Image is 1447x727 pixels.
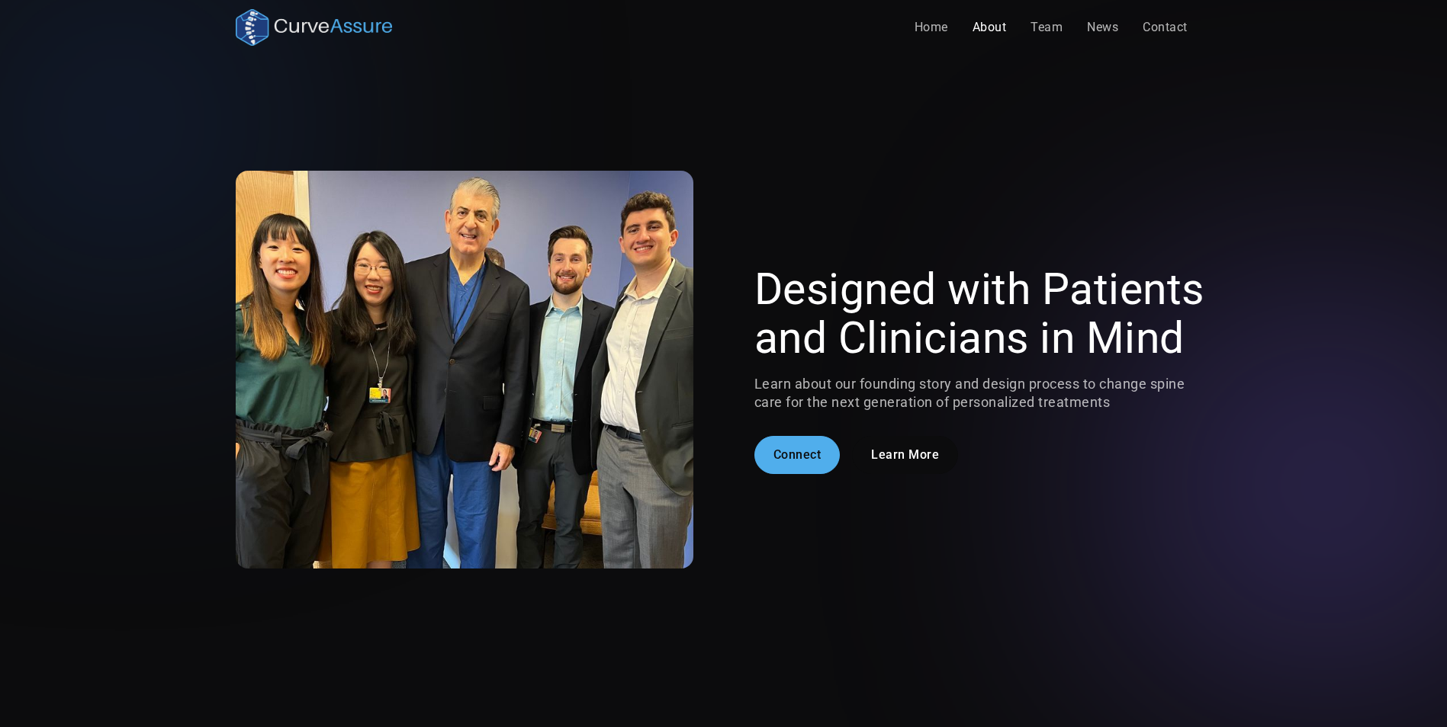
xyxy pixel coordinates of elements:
a: News [1075,12,1130,43]
a: Team [1018,12,1075,43]
a: Learn More [852,436,958,474]
h1: Designed with Patients and Clinicians in Mind [754,265,1212,363]
a: Home [902,12,960,43]
a: About [960,12,1019,43]
p: Learn about our founding story and design process to change spine care for the next generation of... [754,375,1212,412]
a: home [236,9,393,46]
a: Contact [1130,12,1200,43]
a: Connect [754,436,841,474]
